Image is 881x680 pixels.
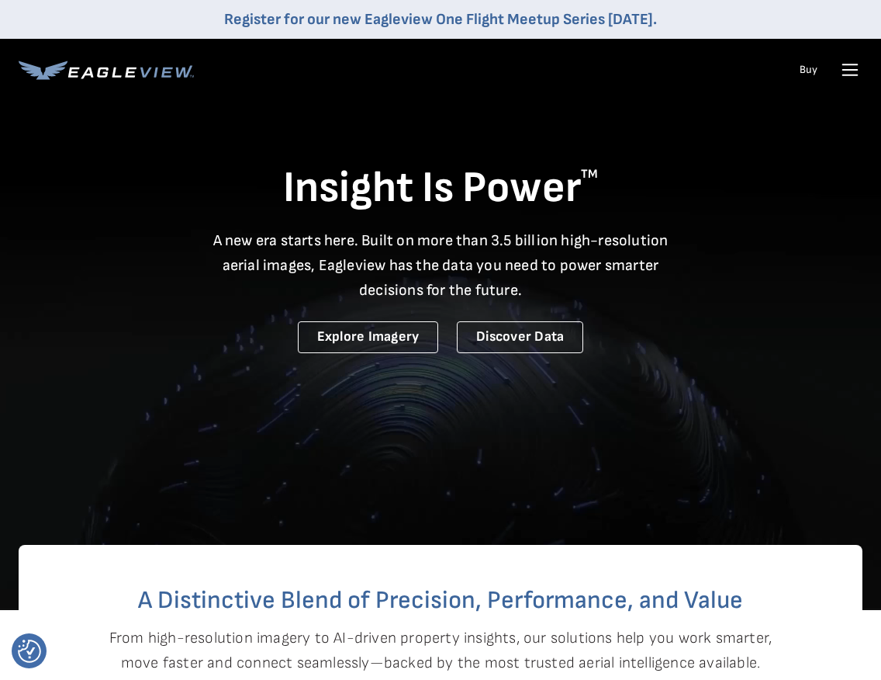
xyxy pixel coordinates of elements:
[203,228,678,303] p: A new era starts here. Built on more than 3.5 billion high-resolution aerial images, Eagleview ha...
[18,640,41,663] img: Revisit consent button
[298,321,439,353] a: Explore Imagery
[81,588,800,613] h2: A Distinctive Blend of Precision, Performance, and Value
[18,640,41,663] button: Consent Preferences
[109,626,772,675] p: From high-resolution imagery to AI-driven property insights, our solutions help you work smarter,...
[457,321,583,353] a: Discover Data
[19,161,862,216] h1: Insight Is Power
[581,167,598,182] sup: TM
[800,63,817,77] a: Buy
[224,10,657,29] a: Register for our new Eagleview One Flight Meetup Series [DATE].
